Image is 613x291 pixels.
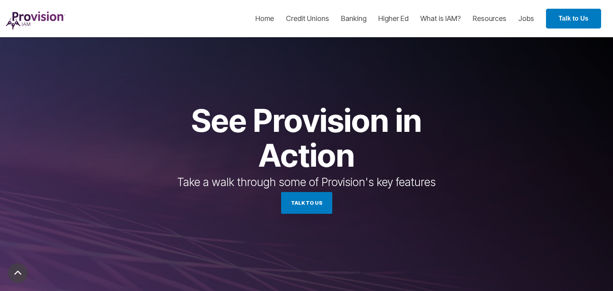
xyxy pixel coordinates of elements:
a: Talk to Us [546,9,601,29]
strong: Talk to Us [559,15,588,22]
h1: See Provision in Action [144,103,469,173]
a: Jobs [518,12,534,25]
a: Banking [341,12,366,25]
a: Talk to Us [281,192,332,214]
nav: menu [249,6,540,31]
img: ProvisionIAM-Logo-Purple [6,11,65,30]
h4: Take a walk through some of Provision's key features [144,176,469,188]
a: Resources [473,12,506,25]
a: Credit Unions [286,12,329,25]
a: Home [255,12,274,25]
a: What is IAM? [420,12,461,25]
a: Higher Ed [378,12,408,25]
